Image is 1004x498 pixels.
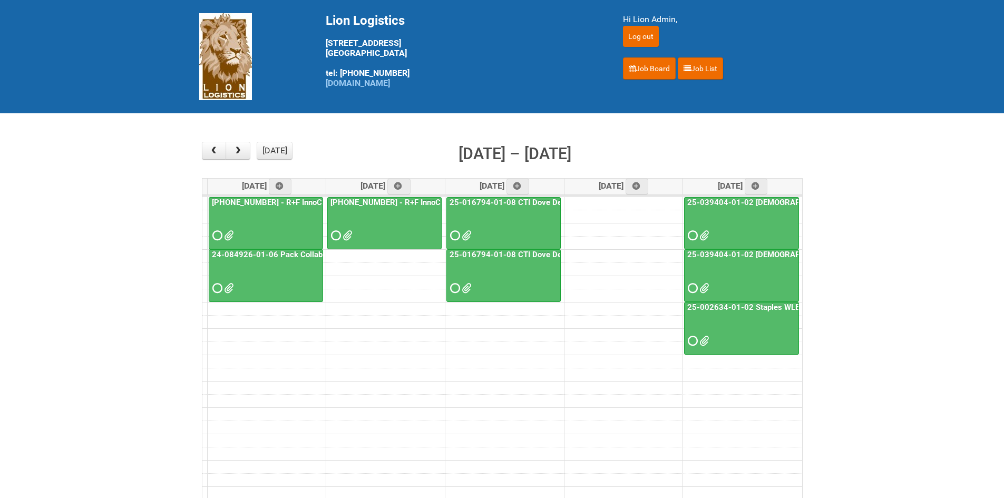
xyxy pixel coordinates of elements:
span: MDN 25-016794-01-08 - LEFTOVERS.xlsx LPF_V2 25-016794-01-08.xlsx Dove DM Usage Instructions_V1.pd... [462,232,469,239]
a: 25-039404-01-02 [DEMOGRAPHIC_DATA] Wet Shave SQM - photo slot [685,250,942,259]
h2: [DATE] – [DATE] [459,142,571,166]
span: Lion Logistics [326,13,405,28]
span: MDN 25-039404-01-02 MDN #2 LEFTOVERS.xlsx LPF 25-039404-01-02.xlsx Additional Product Insert.pdf ... [699,232,707,239]
button: [DATE] [257,142,293,160]
a: 25-002634-01-02 Staples WLE 2025 Community - Seventh Mailing [684,302,799,355]
span: [DATE] [242,181,292,191]
span: [DATE] [599,181,649,191]
span: Requested [688,337,695,345]
span: GROUP 001.jpg GROUP 001 (2).jpg [343,232,350,239]
a: Add an event [387,179,411,194]
a: [PHONE_NUMBER] - R+F InnoCPT [209,197,323,250]
a: 25-016794-01-08 CTI Dove Deep Moisture [447,198,606,207]
a: [PHONE_NUMBER] - R+F InnoCPT - photo slot [327,197,442,250]
a: 25-002634-01-02 Staples WLE 2025 Community - Seventh Mailing [685,302,930,312]
a: 25-016794-01-08 CTI Dove Deep Moisture - Photos slot [447,250,653,259]
span: [DATE] [480,181,530,191]
a: 24-084926-01-06 Pack Collab Wand Tint [210,250,362,259]
span: grp 1001 2..jpg group 1001 1..jpg MOR 24-084926-01-08.xlsm Labels 24-084926-01-06 Pack Collab Wan... [224,285,231,292]
a: [PHONE_NUMBER] - R+F InnoCPT - photo slot [328,198,495,207]
a: 25-016794-01-08 CTI Dove Deep Moisture [446,197,561,250]
span: [DATE] [360,181,411,191]
a: 25-039404-01-02 [DEMOGRAPHIC_DATA] Wet Shave SQM [685,198,900,207]
a: Job List [678,57,723,80]
a: 24-084926-01-06 Pack Collab Wand Tint [209,249,323,302]
a: 25-039404-01-02 [DEMOGRAPHIC_DATA] Wet Shave SQM - photo slot [684,249,799,302]
a: Add an event [745,179,768,194]
a: 25-039404-01-02 [DEMOGRAPHIC_DATA] Wet Shave SQM [684,197,799,250]
span: Requested [212,232,220,239]
a: Add an event [626,179,649,194]
a: [PHONE_NUMBER] - R+F InnoCPT [210,198,334,207]
a: Add an event [506,179,530,194]
span: GROUP 2000.jpg GROUP 3000.jpg GROUP 4000.jpg GROUP 5000.jpg GROUP 6000.jpg GROUP 1000.jpg MOR 25-... [699,285,707,292]
span: Requested [688,285,695,292]
span: Grp 2002 Seed.jpg Grp 2002 2..jpg grp 2002 1..jpg Grp 2001 Seed.jpg GRp 2001 2..jpg Grp 2001 1..j... [462,285,469,292]
span: GROUP 1001.jpg JNF 25-002634-01 Staples WLE 2025 - 7th Mailing.doc Staples Letter 2025.pdf LPF 25... [699,337,707,345]
a: 25-016794-01-08 CTI Dove Deep Moisture - Photos slot [446,249,561,302]
span: Requested [688,232,695,239]
div: [STREET_ADDRESS] [GEOGRAPHIC_DATA] tel: [PHONE_NUMBER] [326,13,597,88]
span: Requested [331,232,338,239]
span: Requested [450,285,457,292]
a: [DOMAIN_NAME] [326,78,390,88]
div: Hi Lion Admin, [623,13,805,26]
a: Lion Logistics [199,51,252,61]
span: Requested [212,285,220,292]
span: MDN 25-032854-01-08 Left overs.xlsx MOR 25-032854-01-08.xlsm 25_032854_01_LABELS_Lion.xlsx MDN 25... [224,232,231,239]
a: Add an event [269,179,292,194]
span: Requested [450,232,457,239]
a: Job Board [623,57,676,80]
input: Log out [623,26,659,47]
span: [DATE] [718,181,768,191]
img: Lion Logistics [199,13,252,100]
